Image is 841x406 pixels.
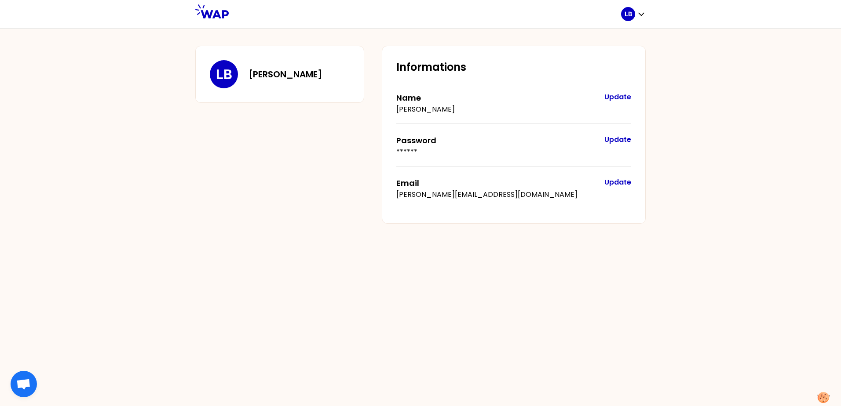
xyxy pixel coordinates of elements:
[249,68,322,80] h3: [PERSON_NAME]
[396,178,419,188] label: Email
[604,134,631,145] button: Update
[216,66,232,82] p: LB
[625,10,632,18] p: LB
[604,177,631,188] button: Update
[396,104,596,115] p: [PERSON_NAME]
[11,371,37,397] div: Open chat
[396,92,421,103] label: Name
[396,60,631,74] h2: Informations
[604,92,631,102] button: Update
[396,189,596,200] p: [PERSON_NAME][EMAIL_ADDRESS][DOMAIN_NAME]
[396,135,436,146] label: Password
[621,7,646,21] button: LB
